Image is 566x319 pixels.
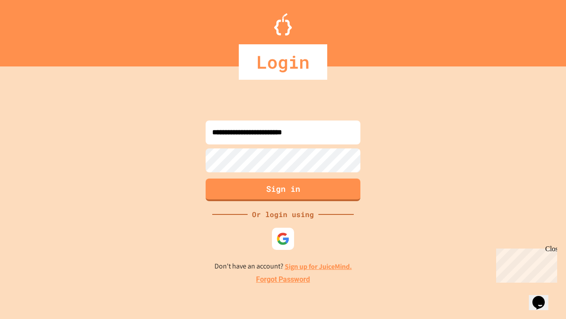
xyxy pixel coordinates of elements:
button: Sign in [206,179,360,201]
a: Forgot Password [256,274,310,285]
div: Chat with us now!Close [4,4,61,56]
img: Logo.svg [274,13,292,35]
div: Login [239,44,327,80]
iframe: chat widget [529,284,557,310]
a: Sign up for JuiceMind. [285,262,352,271]
p: Don't have an account? [214,261,352,272]
div: Or login using [248,209,318,220]
img: google-icon.svg [276,232,290,245]
iframe: chat widget [493,245,557,283]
